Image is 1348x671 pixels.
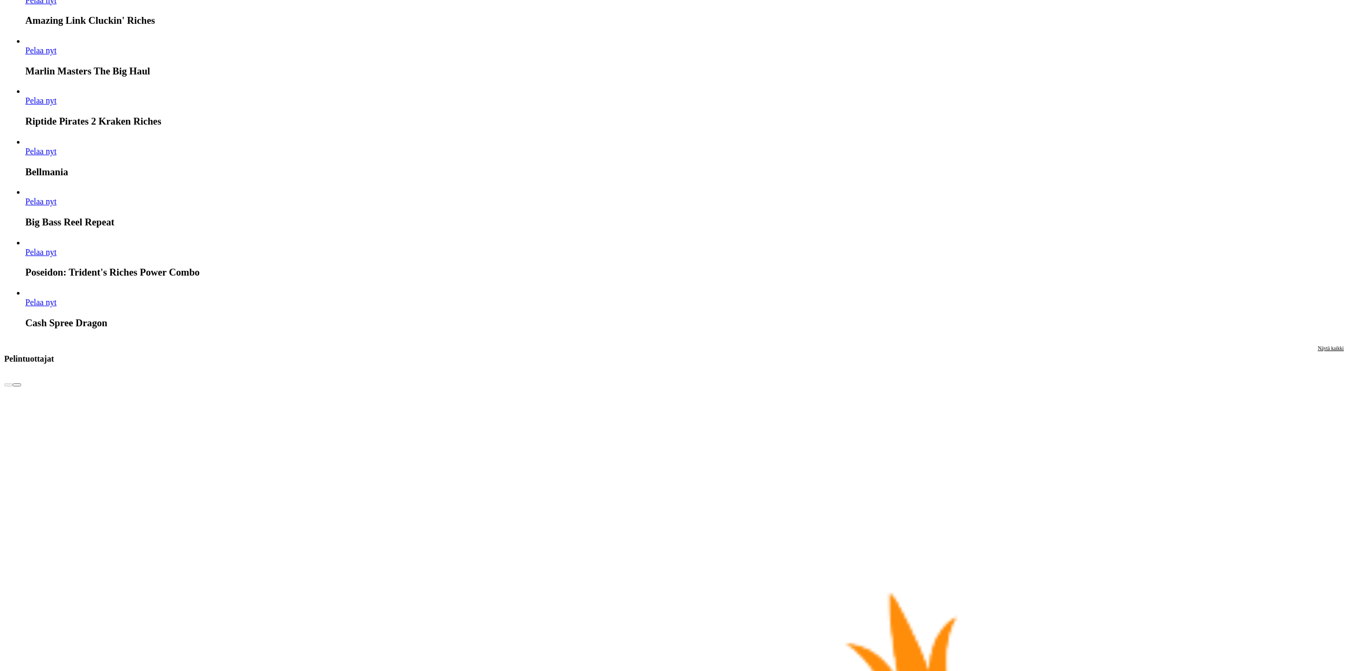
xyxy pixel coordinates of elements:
[4,354,54,364] h3: Pelintuottajat
[25,298,56,307] a: Cash Spree Dragon
[25,147,56,156] span: Pelaa nyt
[1318,345,1344,372] a: Näytä kaikki
[4,383,13,386] button: prev slide
[25,96,56,105] a: Riptide Pirates 2 Kraken Riches
[25,46,56,55] span: Pelaa nyt
[25,147,56,156] a: Bellmania
[25,248,56,257] a: Poseidon: Trident's Riches Power Combo
[25,298,56,307] span: Pelaa nyt
[1318,345,1344,351] span: Näytä kaikki
[25,96,56,105] span: Pelaa nyt
[25,248,56,257] span: Pelaa nyt
[25,197,56,206] span: Pelaa nyt
[13,383,21,386] button: next slide
[25,46,56,55] a: Marlin Masters The Big Haul
[25,197,56,206] a: Big Bass Reel Repeat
